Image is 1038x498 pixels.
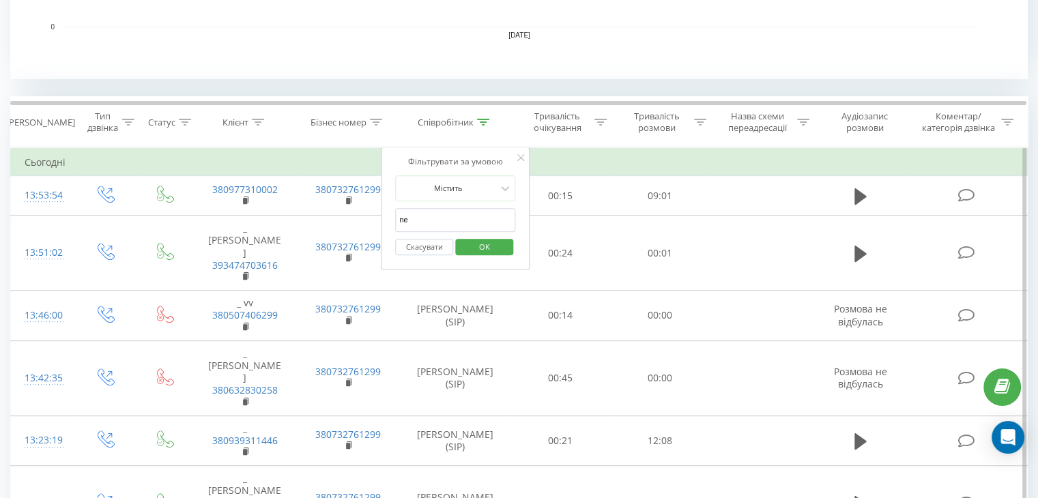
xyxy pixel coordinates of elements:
div: 13:53:54 [25,182,61,209]
a: 380977310002 [212,183,278,196]
a: 380732761299 [315,183,381,196]
a: 380732761299 [315,428,381,441]
div: Співробітник [418,117,474,128]
td: 12:08 [610,415,709,466]
a: 380632830258 [212,383,278,396]
button: Скасувати [395,239,453,256]
div: 13:51:02 [25,239,61,266]
a: 393474703616 [212,259,278,272]
span: OK [465,236,504,257]
a: 380507406299 [212,308,278,321]
span: Розмова не відбулась [834,365,887,390]
td: _ [PERSON_NAME] [193,216,296,291]
span: Розмова не відбулась [834,302,887,327]
div: [PERSON_NAME] [6,117,75,128]
a: 380732761299 [315,365,381,378]
td: 00:14 [511,291,610,341]
text: 0 [51,23,55,31]
td: _ [193,415,296,466]
td: _ vv [193,291,296,341]
div: 13:42:35 [25,365,61,392]
div: Аудіозапис розмови [825,111,905,134]
button: OK [455,239,513,256]
div: Статус [148,117,175,128]
div: 13:23:19 [25,427,61,454]
a: 380732761299 [315,302,381,315]
td: 00:00 [610,291,709,341]
div: Бізнес номер [311,117,366,128]
td: 00:45 [511,340,610,415]
td: [PERSON_NAME] (SIP) [400,415,511,466]
div: Тип дзвінка [86,111,118,134]
td: 09:01 [610,176,709,216]
input: Введіть значення [395,208,515,232]
div: Коментар/категорія дзвінка [918,111,998,134]
div: Назва схеми переадресації [722,111,794,134]
td: _ [PERSON_NAME] [193,340,296,415]
td: 00:21 [511,415,610,466]
div: Тривалість розмови [622,111,691,134]
div: Фільтрувати за умовою [395,155,515,169]
a: 380939311446 [212,434,278,447]
td: 00:00 [610,340,709,415]
a: 380732761299 [315,240,381,253]
div: Open Intercom Messenger [992,421,1024,454]
td: [PERSON_NAME] (SIP) [400,291,511,341]
div: Тривалість очікування [523,111,592,134]
div: Клієнт [222,117,248,128]
div: 13:46:00 [25,302,61,329]
td: [PERSON_NAME] (SIP) [400,340,511,415]
td: 00:15 [511,176,610,216]
td: Сьогодні [11,149,1028,176]
td: 00:01 [610,216,709,291]
text: [DATE] [508,31,530,39]
td: 00:24 [511,216,610,291]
